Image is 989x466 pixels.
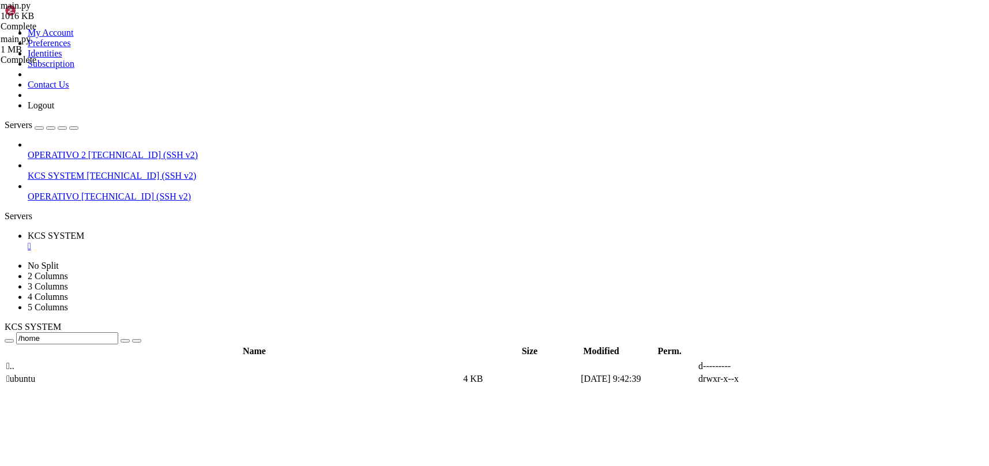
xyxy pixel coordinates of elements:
span: main.py [1,34,115,55]
div: Complete [1,21,115,32]
div: 1 MB [1,44,115,55]
span: main.py [1,1,115,21]
span: main.py [1,1,31,10]
div: Complete [1,55,115,65]
div: 1016 KB [1,11,115,21]
span: main.py [1,34,31,44]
